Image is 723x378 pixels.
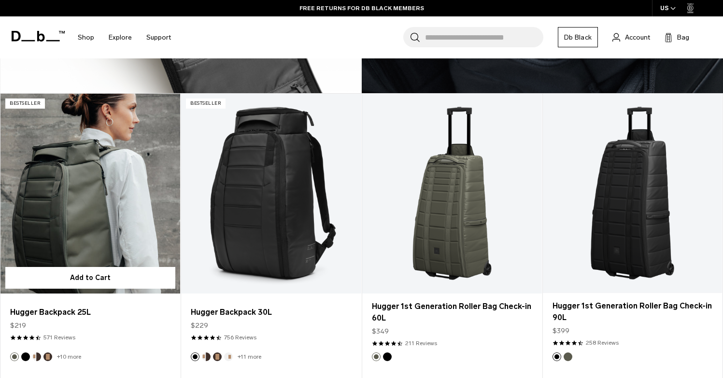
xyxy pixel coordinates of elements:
[57,353,81,360] a: +10 more
[191,352,199,361] button: Black Out
[10,307,170,318] a: Hugger Backpack 25L
[224,352,233,361] button: Oatmilk
[224,333,256,342] a: 756 reviews
[677,32,689,42] span: Bag
[5,267,175,289] button: Add to Cart
[372,301,532,324] a: Hugger 1st Generation Roller Bag Check-in 60L
[213,352,222,361] button: Espresso
[553,326,569,336] span: $399
[10,352,19,361] button: Moss Green
[383,352,392,361] button: Black Out
[146,20,171,55] a: Support
[553,300,712,323] a: Hugger 1st Generation Roller Bag Check-in 90L
[665,31,689,43] button: Bag
[181,94,361,294] a: Hugger Backpack 30L
[202,352,211,361] button: Cappuccino
[625,32,650,42] span: Account
[558,27,598,47] a: Db Black
[10,321,26,331] span: $219
[43,352,52,361] button: Espresso
[299,4,424,13] a: FREE RETURNS FOR DB BLACK MEMBERS
[191,307,351,318] a: Hugger Backpack 30L
[564,352,572,361] button: Moss Green
[78,20,94,55] a: Shop
[21,352,30,361] button: Black Out
[238,353,261,360] a: +11 more
[372,352,381,361] button: Moss Green
[372,326,389,336] span: $349
[5,98,45,109] p: Bestseller
[186,98,226,109] p: Bestseller
[191,321,208,331] span: $229
[612,31,650,43] a: Account
[543,94,722,293] a: Hugger 1st Generation Roller Bag Check-in 90L
[71,16,178,58] nav: Main Navigation
[0,94,180,294] a: Hugger Backpack 25L
[553,352,561,361] button: Black Out
[109,20,132,55] a: Explore
[32,352,41,361] button: Cappuccino
[362,94,542,294] a: Hugger 1st Generation Roller Bag Check-in 60L
[43,333,75,342] a: 571 reviews
[586,338,619,347] a: 258 reviews
[405,339,437,348] a: 211 reviews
